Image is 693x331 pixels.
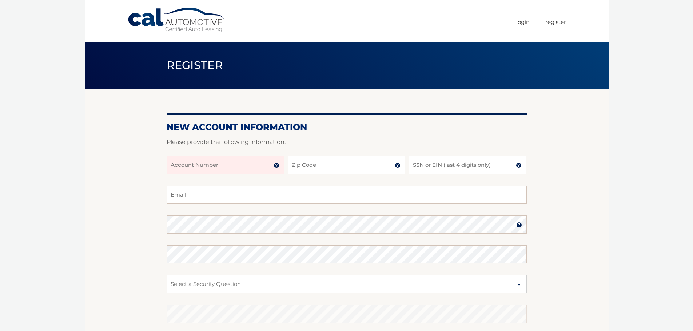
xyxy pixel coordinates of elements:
input: Email [167,186,527,204]
img: tooltip.svg [395,162,401,168]
h2: New Account Information [167,122,527,133]
input: Account Number [167,156,284,174]
a: Login [516,16,530,28]
img: tooltip.svg [516,162,522,168]
a: Cal Automotive [127,7,226,33]
p: Please provide the following information. [167,137,527,147]
img: tooltip.svg [516,222,522,228]
input: SSN or EIN (last 4 digits only) [409,156,526,174]
span: Register [167,58,223,72]
img: tooltip.svg [274,162,279,168]
input: Zip Code [288,156,405,174]
a: Register [545,16,566,28]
